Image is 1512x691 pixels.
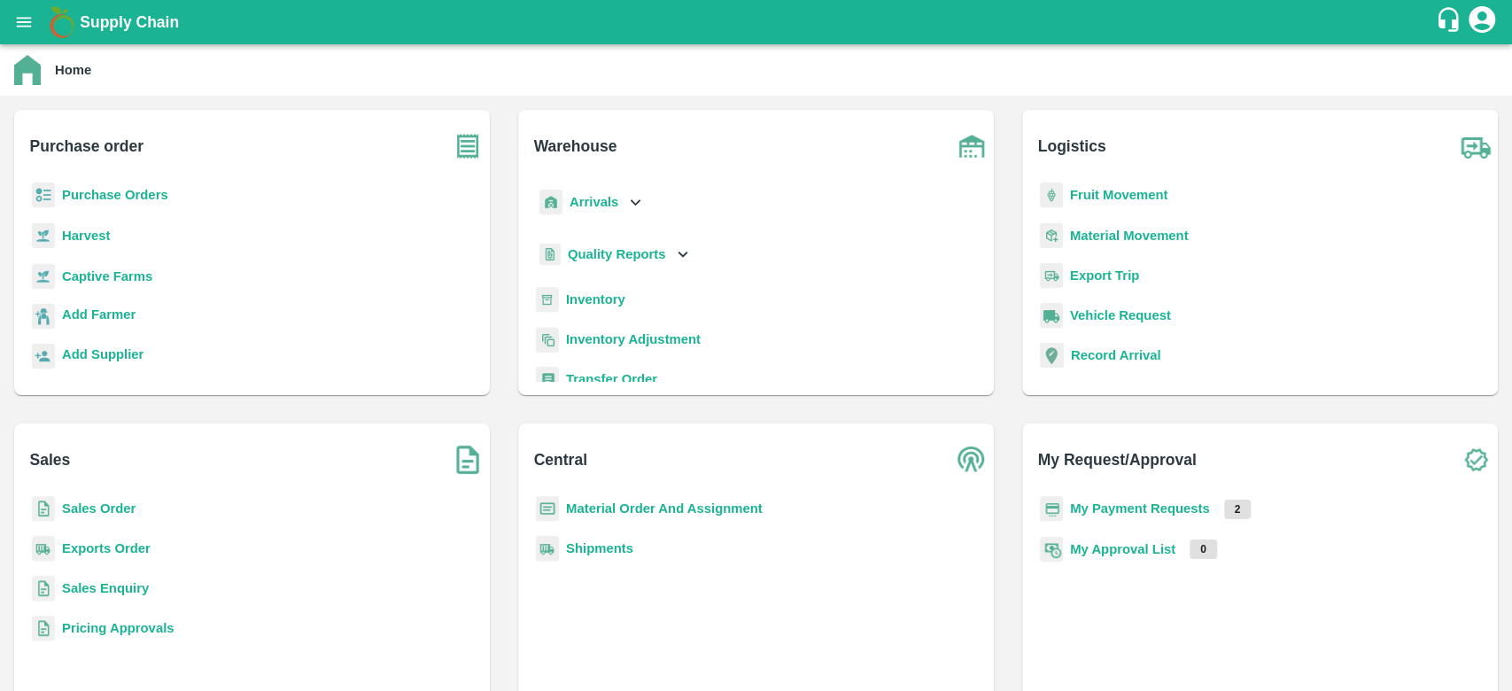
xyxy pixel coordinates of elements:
[446,124,490,168] img: purchase
[62,621,174,635] a: Pricing Approvals
[62,541,151,555] a: Exports Order
[62,581,149,595] a: Sales Enquiry
[1040,343,1064,368] img: recordArrival
[534,134,617,159] b: Warehouse
[1071,348,1161,362] a: Record Arrival
[566,501,763,516] a: Material Order And Assignment
[1070,229,1189,243] a: Material Movement
[62,345,143,369] a: Add Supplier
[950,124,994,168] img: warehouse
[539,244,561,266] img: qualityReport
[32,536,55,562] img: shipments
[534,447,587,472] b: Central
[62,188,168,202] a: Purchase Orders
[62,229,110,243] a: Harvest
[566,372,657,386] a: Transfer Order
[14,55,41,85] img: home
[32,616,55,641] img: sales
[539,190,562,215] img: whArrival
[1040,182,1063,208] img: fruit
[55,63,91,77] b: Home
[1070,542,1175,556] a: My Approval List
[536,496,559,522] img: centralMaterial
[1454,438,1498,482] img: check
[4,2,44,43] button: open drawer
[1070,308,1171,322] a: Vehicle Request
[1040,496,1063,522] img: payment
[1435,6,1466,38] div: customer-support
[62,307,136,322] b: Add Farmer
[1040,222,1063,249] img: material
[536,182,646,222] div: Arrivals
[950,438,994,482] img: central
[1466,4,1498,41] div: account of current user
[32,222,55,249] img: harvest
[1070,268,1139,283] a: Export Trip
[1070,501,1210,516] a: My Payment Requests
[32,344,55,369] img: supplier
[1040,263,1063,289] img: delivery
[62,305,136,329] a: Add Farmer
[32,304,55,330] img: farmer
[1038,447,1197,472] b: My Request/Approval
[30,134,143,159] b: Purchase order
[1038,134,1106,159] b: Logistics
[1190,540,1217,559] p: 0
[80,10,1435,35] a: Supply Chain
[32,182,55,208] img: reciept
[566,332,701,346] a: Inventory Adjustment
[446,438,490,482] img: soSales
[30,447,71,472] b: Sales
[570,195,618,209] b: Arrivals
[44,4,80,40] img: logo
[536,237,693,273] div: Quality Reports
[1454,124,1498,168] img: truck
[536,536,559,562] img: shipments
[536,367,559,392] img: whTransfer
[32,263,55,290] img: harvest
[80,13,179,31] b: Supply Chain
[62,269,152,283] a: Captive Farms
[1040,303,1063,329] img: vehicle
[62,501,136,516] a: Sales Order
[1040,536,1063,563] img: approval
[566,292,625,307] a: Inventory
[32,576,55,602] img: sales
[536,327,559,353] img: inventory
[32,496,55,522] img: sales
[566,541,633,555] a: Shipments
[568,247,666,261] b: Quality Reports
[62,347,143,361] b: Add Supplier
[1224,500,1252,519] p: 2
[536,287,559,313] img: whInventory
[1070,188,1168,202] a: Fruit Movement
